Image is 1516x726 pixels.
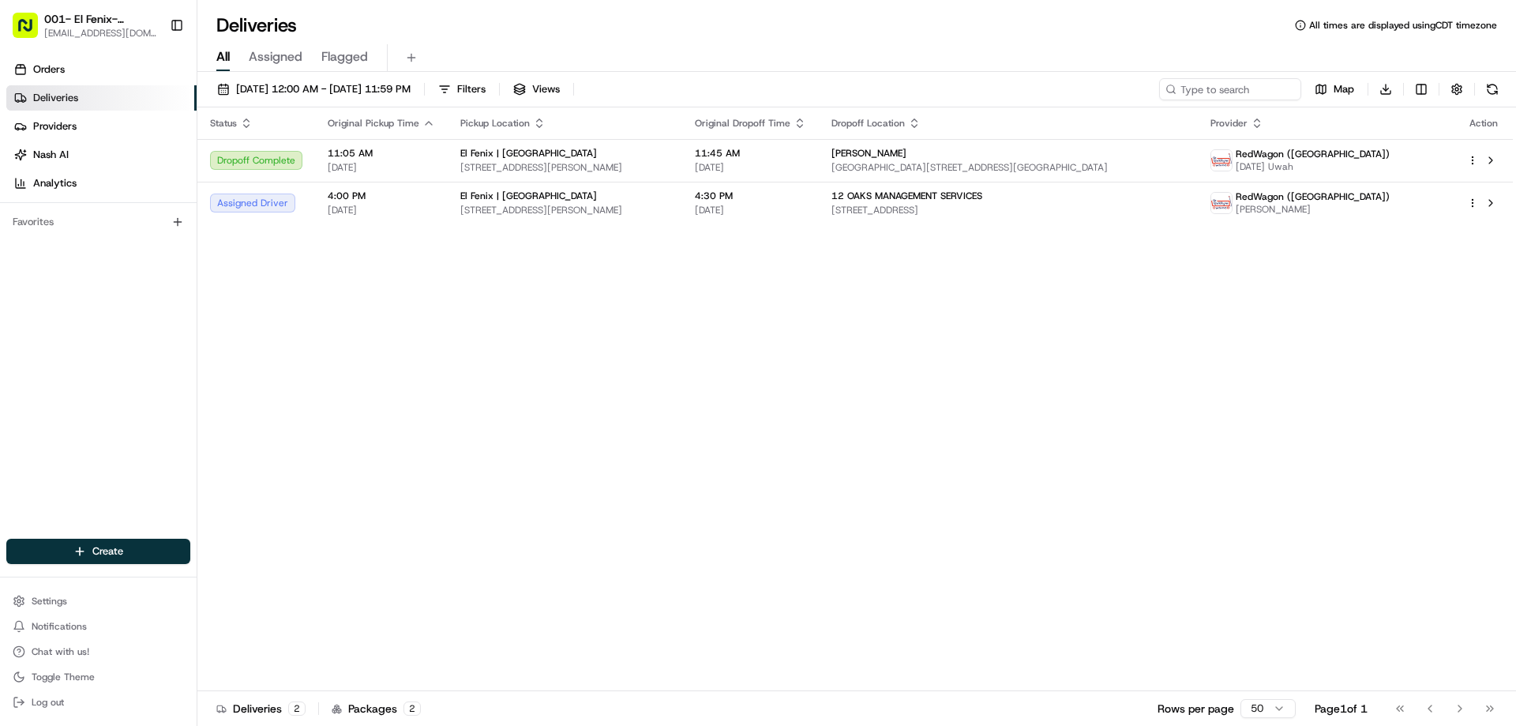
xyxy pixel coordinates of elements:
div: Deliveries [216,701,306,717]
button: 001- El Fenix- [GEOGRAPHIC_DATA][EMAIL_ADDRESS][DOMAIN_NAME] [6,6,163,44]
span: 4:30 PM [695,190,806,202]
span: [DATE] Uwah [1236,160,1390,173]
button: [EMAIL_ADDRESS][DOMAIN_NAME] [44,27,157,39]
span: [DATE] [695,204,806,216]
span: [STREET_ADDRESS][PERSON_NAME] [460,161,670,174]
button: Toggle Theme [6,666,190,688]
span: Dropoff Location [831,117,905,130]
span: Orders [33,62,65,77]
span: All [216,47,230,66]
span: Toggle Theme [32,671,95,683]
span: Analytics [33,176,77,190]
span: RedWagon ([GEOGRAPHIC_DATA]) [1236,148,1390,160]
button: Create [6,539,190,564]
button: Log out [6,691,190,713]
span: Nash AI [33,148,69,162]
button: 001- El Fenix- [GEOGRAPHIC_DATA] [44,11,157,27]
p: Rows per page [1158,701,1234,717]
span: [GEOGRAPHIC_DATA][STREET_ADDRESS][GEOGRAPHIC_DATA] [831,161,1184,174]
span: [DATE] [695,161,806,174]
span: Filters [457,82,486,96]
span: [STREET_ADDRESS][PERSON_NAME] [460,204,670,216]
a: Analytics [6,171,197,196]
span: Original Dropoff Time [695,117,790,130]
div: 2 [288,702,306,716]
span: [PERSON_NAME] [831,147,906,160]
span: 12 OAKS MANAGEMENT SERVICES [831,190,982,202]
button: Chat with us! [6,641,190,663]
div: Action [1467,117,1500,130]
input: Type to search [1159,78,1301,100]
span: [DATE] 12:00 AM - [DATE] 11:59 PM [236,82,411,96]
a: Deliveries [6,85,197,111]
span: Views [532,82,560,96]
span: RedWagon ([GEOGRAPHIC_DATA]) [1236,190,1390,203]
a: Providers [6,114,197,139]
button: Map [1308,78,1361,100]
span: 11:45 AM [695,147,806,160]
span: [PERSON_NAME] [1236,203,1390,216]
span: Log out [32,696,64,709]
span: [DATE] [328,161,435,174]
button: Filters [431,78,493,100]
div: Page 1 of 1 [1315,701,1368,717]
span: 11:05 AM [328,147,435,160]
span: Map [1334,82,1354,96]
span: Pickup Location [460,117,530,130]
span: Providers [33,119,77,134]
span: Settings [32,595,67,608]
a: Nash AI [6,142,197,167]
span: Chat with us! [32,645,89,658]
div: Favorites [6,209,190,235]
span: Status [210,117,237,130]
span: El Fenix | [GEOGRAPHIC_DATA] [460,147,597,160]
span: Provider [1210,117,1248,130]
span: [STREET_ADDRESS] [831,204,1184,216]
img: time_to_eat_nevada_logo [1211,193,1232,213]
button: [DATE] 12:00 AM - [DATE] 11:59 PM [210,78,418,100]
span: El Fenix | [GEOGRAPHIC_DATA] [460,190,597,202]
span: Flagged [321,47,368,66]
span: Create [92,544,123,559]
img: time_to_eat_nevada_logo [1211,150,1232,171]
a: Orders [6,57,197,82]
span: Original Pickup Time [328,117,419,130]
span: Deliveries [33,91,78,105]
div: 2 [403,702,421,716]
h1: Deliveries [216,13,297,38]
span: Assigned [249,47,302,66]
button: Settings [6,590,190,612]
div: Packages [332,701,421,717]
button: Views [506,78,567,100]
span: All times are displayed using CDT timezone [1309,19,1497,32]
span: 4:00 PM [328,190,435,202]
button: Notifications [6,615,190,638]
button: Refresh [1481,78,1503,100]
span: Notifications [32,620,87,633]
span: [DATE] [328,204,435,216]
